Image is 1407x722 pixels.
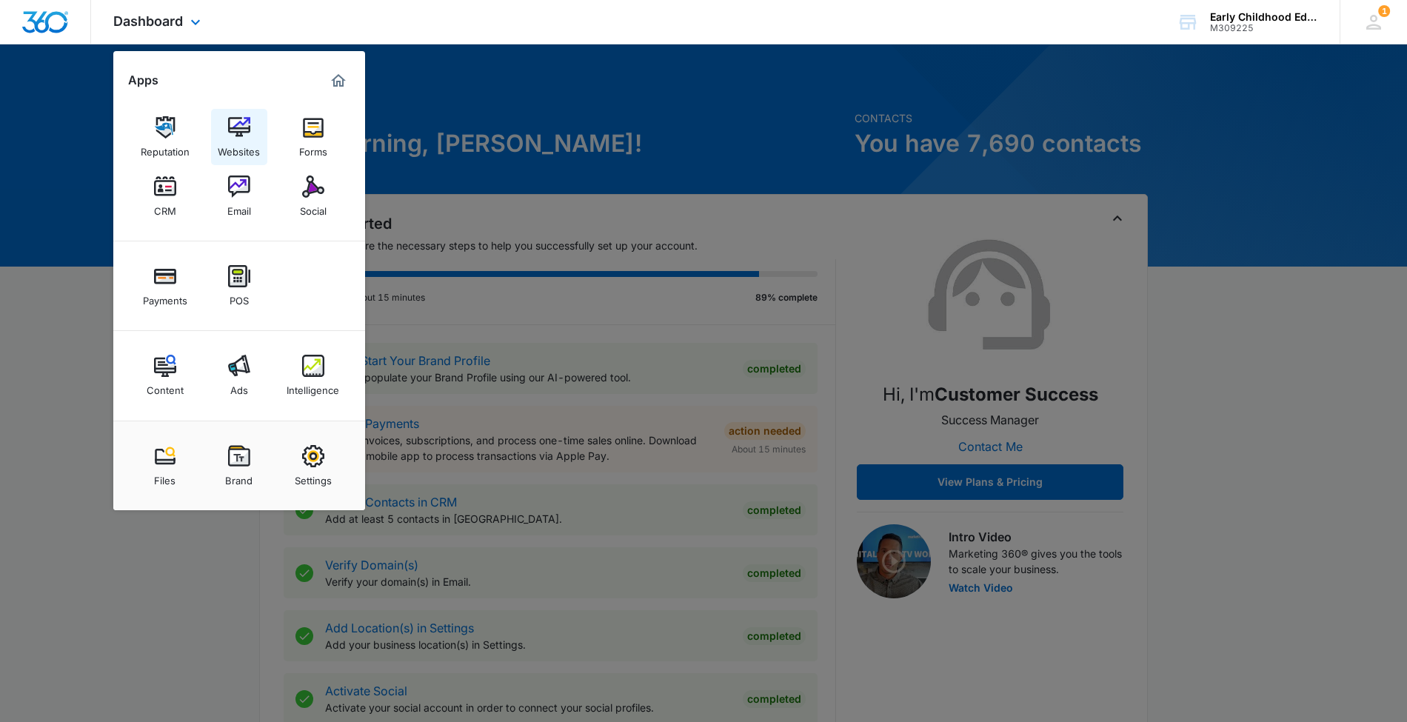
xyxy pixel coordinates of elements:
[137,109,193,165] a: Reputation
[154,198,176,217] div: CRM
[137,438,193,494] a: Files
[287,377,339,396] div: Intelligence
[230,287,249,307] div: POS
[285,347,341,404] a: Intelligence
[285,109,341,165] a: Forms
[1210,23,1318,33] div: account id
[295,467,332,487] div: Settings
[1378,5,1390,17] div: notifications count
[299,138,327,158] div: Forms
[285,168,341,224] a: Social
[285,438,341,494] a: Settings
[128,73,158,87] h2: Apps
[211,347,267,404] a: Ads
[137,168,193,224] a: CRM
[300,198,327,217] div: Social
[1378,5,1390,17] span: 1
[211,438,267,494] a: Brand
[137,347,193,404] a: Content
[230,377,248,396] div: Ads
[211,258,267,314] a: POS
[1210,11,1318,23] div: account name
[211,168,267,224] a: Email
[147,377,184,396] div: Content
[227,198,251,217] div: Email
[327,69,350,93] a: Marketing 360® Dashboard
[211,109,267,165] a: Websites
[218,138,260,158] div: Websites
[141,138,190,158] div: Reputation
[143,287,187,307] div: Payments
[225,467,253,487] div: Brand
[137,258,193,314] a: Payments
[113,13,183,29] span: Dashboard
[154,467,176,487] div: Files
